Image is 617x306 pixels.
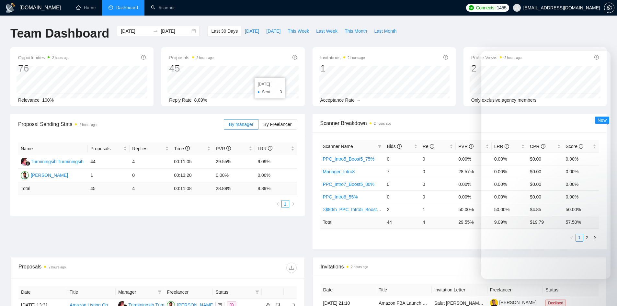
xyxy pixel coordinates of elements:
div: 45 [169,62,213,74]
button: Last Week [313,26,341,36]
time: 2 hours ago [197,56,214,60]
td: 0.00% [213,169,255,182]
span: Opportunities [18,54,69,62]
span: info-circle [397,144,402,149]
td: 29.55% [213,155,255,169]
span: Proposals [90,145,122,152]
td: 0 [420,190,456,203]
div: Turminingsih Turminingsih [31,158,84,165]
a: Amazon FBA Launch Operator – Full Execution (Product, [GEOGRAPHIC_DATA], Seller Central) – French... [379,300,612,306]
span: Invitations [320,54,365,62]
span: Profile Views [471,54,522,62]
span: info-circle [443,55,448,60]
span: info-circle [292,55,297,60]
span: to [153,28,158,34]
button: [DATE] [263,26,284,36]
th: Invitation Letter [432,284,487,296]
span: filter [376,142,383,151]
td: 0 [384,178,420,190]
td: 0 [384,153,420,165]
span: Proposals [169,54,213,62]
td: 45 [88,182,130,195]
td: 1 [88,169,130,182]
img: gigradar-bm.png [26,161,30,166]
a: >$80/h_PPC_Intro5_Boost15_65% [323,207,394,212]
span: Proposal Sending Stats [18,120,224,128]
div: [PERSON_NAME] [31,172,68,179]
span: LRR [257,146,272,151]
span: Only exclusive agency members [471,97,537,103]
td: 0.00% [456,178,491,190]
span: 8.89% [194,97,207,103]
span: This Week [288,28,309,35]
time: 2 hours ago [374,122,391,125]
td: 0.00% [456,190,491,203]
div: 2 [471,62,522,74]
a: PPC_Intro5_Boost5_75% [323,156,375,162]
td: 28.57% [456,165,491,178]
a: setting [604,5,614,10]
th: Title [376,284,432,296]
a: searchScanner [151,5,175,10]
span: Acceptance Rate [320,97,355,103]
span: right [291,202,295,206]
th: Title [67,286,116,299]
span: Scanner Breakdown [320,119,599,127]
td: 0.00% [255,169,297,182]
td: 28.89 % [213,182,255,195]
a: TTurminingsih Turminingsih [21,159,84,164]
td: Total [18,182,88,195]
td: 9.09% [255,155,297,169]
td: 0 [420,153,456,165]
th: Date [321,284,376,296]
a: Manager_Intro8 [323,169,355,174]
span: user [515,6,519,10]
button: download [286,263,297,273]
td: 7 [384,165,420,178]
span: [DATE] [266,28,280,35]
span: -- [357,97,360,103]
span: Last Week [316,28,337,35]
span: By manager [229,122,253,127]
span: info-circle [469,144,474,149]
span: setting [604,5,614,10]
a: Declined [545,300,568,305]
a: RC[PERSON_NAME] [21,172,68,177]
iframe: Intercom live chat [595,284,611,300]
li: Previous Page [274,200,281,208]
td: 4 [420,216,456,228]
th: Name [18,142,88,155]
button: This Month [341,26,371,36]
th: Proposals [88,142,130,155]
td: 00:11:05 [171,155,213,169]
img: logo [5,3,16,13]
span: Re [423,144,434,149]
span: [DATE] [245,28,259,35]
a: 1 [282,200,289,208]
span: filter [156,287,163,297]
span: filter [378,144,382,148]
span: dashboard [109,5,113,10]
button: right [289,200,297,208]
span: 1455 [497,4,507,11]
div: 1 [320,62,365,74]
td: 50.00% [456,203,491,216]
span: 100% [42,97,54,103]
td: 00:13:20 [171,169,213,182]
span: info-circle [185,146,190,151]
time: 2 hours ago [49,266,66,269]
time: 2 hours ago [351,265,368,269]
span: Connects: [476,4,495,11]
th: Freelancer [164,286,213,299]
span: Replies [132,145,164,152]
td: 00:11:08 [171,182,213,195]
a: [PERSON_NAME] [490,300,537,305]
td: 0 [384,190,420,203]
button: Last Month [371,26,400,36]
input: End date [161,28,190,35]
img: T [21,158,29,166]
span: This Month [345,28,367,35]
span: Bids [387,144,401,149]
td: 0.00% [456,153,491,165]
td: 8.89 % [255,182,297,195]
